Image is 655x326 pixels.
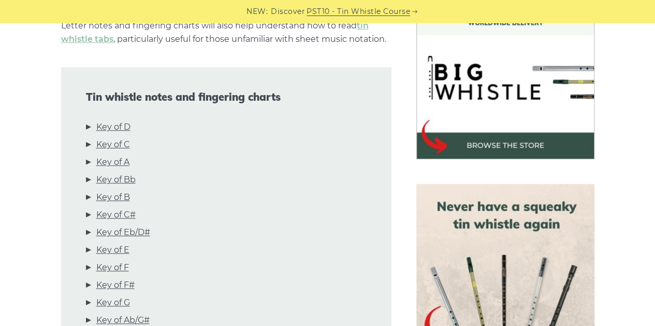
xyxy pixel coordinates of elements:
[96,243,129,257] a: Key of E
[96,296,130,309] a: Key of G
[96,156,129,169] a: Key of A
[96,173,136,187] a: Key of Bb
[96,208,136,222] a: Key of C#
[96,191,130,204] a: Key of B
[271,6,305,18] span: Discover
[246,6,268,18] span: NEW:
[96,120,130,134] a: Key of D
[96,261,129,274] a: Key of F
[96,138,130,151] a: Key of C
[86,91,367,103] span: Tin whistle notes and fingering charts
[96,226,150,239] a: Key of Eb/D#
[96,278,135,292] a: Key of F#
[307,6,410,18] a: PST10 - Tin Whistle Course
